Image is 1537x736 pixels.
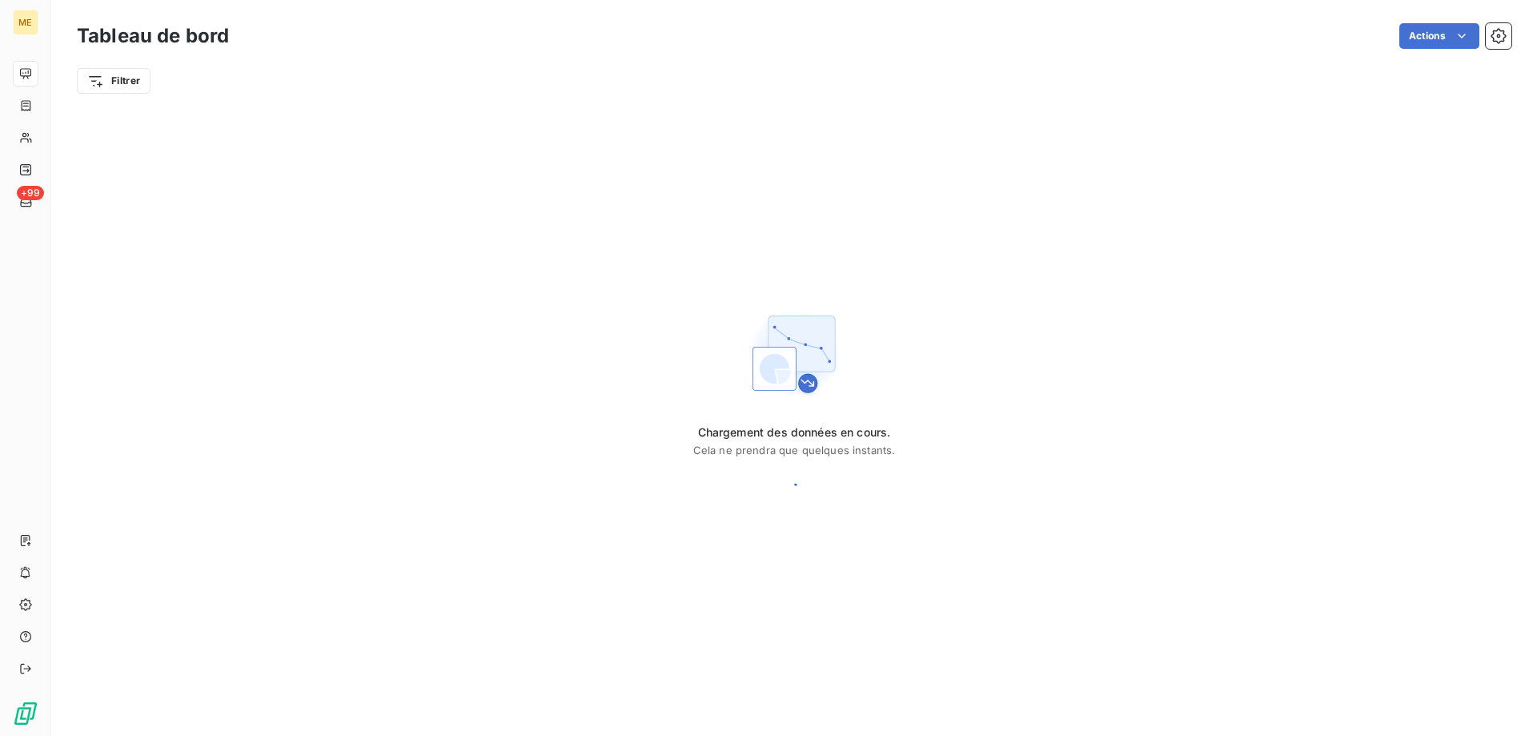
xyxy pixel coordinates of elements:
button: Actions [1399,23,1479,49]
button: Filtrer [77,68,150,94]
span: Chargement des données en cours. [693,424,896,440]
div: ME [13,10,38,35]
span: Cela ne prendra que quelques instants. [693,444,896,456]
a: +99 [13,189,38,215]
span: +99 [17,186,44,200]
img: First time [743,303,845,405]
h3: Tableau de bord [77,22,229,50]
img: Logo LeanPay [13,701,38,726]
